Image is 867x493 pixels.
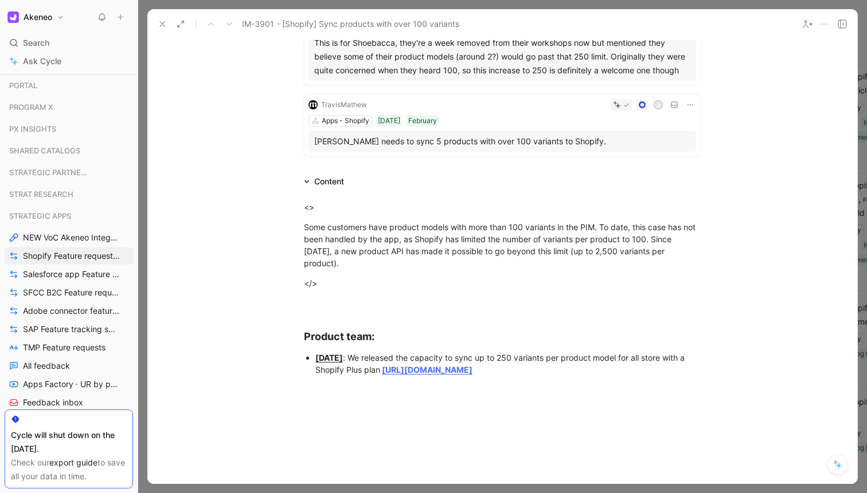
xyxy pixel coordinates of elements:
span: SHARED CATALOGS [9,145,80,156]
span: STRATEGIC PARTNERSHIP [9,167,89,178]
span: NEW VoC Akeneo Integration Apps [23,232,120,243]
div: STRATEGIC APPS [5,207,133,224]
span: Feedback inbox [23,397,83,408]
a: TMP Feature requests [5,339,133,356]
a: SAP Feature tracking status [5,321,133,338]
span: SFCC B2C Feature requests by status [23,287,120,298]
div: STRATEGIC PARTNERSHIP [5,164,133,181]
a: [URL][DOMAIN_NAME] [382,365,472,374]
a: Ask Cycle [5,53,133,70]
span: Salesforce app Feature requests by status [23,269,122,280]
span: Adobe connector feature tracking status [23,305,121,317]
div: SHARED CATALOGS [5,142,133,163]
div: STRATEGIC APPSNEW VoC Akeneo Integration AppsShopify Feature requests by statusSalesforce app Fea... [5,207,133,466]
div: STRATEGIC PARTNERSHIP [5,164,133,184]
div: J [655,101,662,109]
span: STRATEGIC APPS [9,210,71,222]
a: Apps Factory · UR by project [5,376,133,393]
div: [DATE] [378,115,400,127]
a: All feedback [5,357,133,374]
u: [DATE] [315,353,343,362]
img: logo [308,100,318,109]
div: Content [314,175,344,188]
a: export guide [49,457,97,467]
span: Shopify Feature requests by status [23,250,120,262]
span: PORTAL [9,80,37,91]
span: SAP Feature tracking status [23,324,118,335]
div: February [408,115,437,127]
div: TravisMathew [321,99,367,111]
div: Search [5,34,133,52]
div: PORTAL [5,77,133,94]
div: SHARED CATALOGS [5,142,133,159]
div: [PERSON_NAME] needs to sync 5 products with over 100 variants to Shopify. [314,135,690,148]
a: Adobe connector feature tracking status [5,302,133,320]
a: Feedback inbox [5,394,133,411]
span: Search [23,36,49,50]
span: IM-3901 - [Shopify] Sync products with over 100 variants [242,17,459,31]
div: STRAT RESEARCH [5,186,133,203]
div: Content [299,175,349,188]
div: PROGRAM X [5,98,133,116]
div: PX INSIGHTS [5,120,133,137]
div: </> [304,277,701,289]
div: PX INSIGHTS [5,120,133,141]
span: All feedback [23,360,70,372]
button: AkeneoAkeneo [5,9,67,25]
span: TMP Feature requests [23,342,106,353]
a: NEW VoC Akeneo Integration Apps [5,229,133,246]
div: Check our to save all your data in time. [11,456,127,483]
a: Shopify Feature requests by status [5,247,133,265]
h1: Akeneo [24,12,52,22]
a: SFCC B2C Feature requests by status [5,284,133,301]
div: : We released the capacity to sync up to 250 variants per product model for all store with a Shop... [315,352,701,376]
div: PORTAL [5,77,133,97]
img: Akeneo [7,11,19,23]
div: This is for Shoebacca, they're a week removed from their workshops now but mentioned they believe... [314,36,690,77]
div: <> [304,201,701,213]
div: Apps - Shopify [322,115,369,127]
span: Apps Factory · UR by project [23,378,118,390]
span: STRAT RESEARCH [9,188,73,200]
span: PX INSIGHTS [9,123,56,135]
a: Salesforce app Feature requests by status [5,266,133,283]
div: Cycle will shut down on the [DATE]. [11,428,127,456]
span: Ask Cycle [23,54,61,68]
strong: Product team: [304,330,374,342]
span: PROGRAM X [9,101,53,113]
div: PROGRAM X [5,98,133,119]
div: Some customers have product models with more than 100 variants in the PIM. To date, this case has... [304,221,701,269]
div: STRAT RESEARCH [5,186,133,206]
